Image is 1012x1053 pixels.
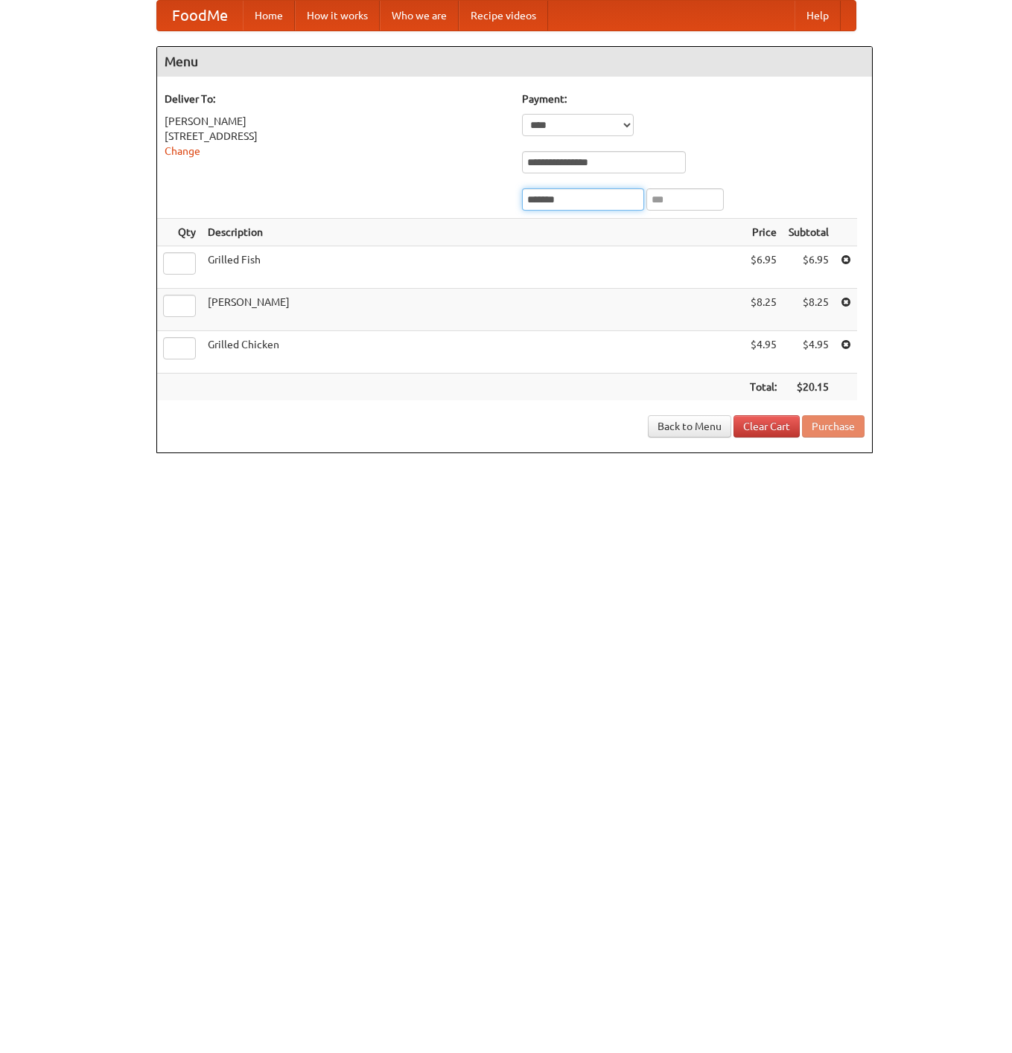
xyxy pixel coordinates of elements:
[783,331,835,374] td: $4.95
[202,289,744,331] td: [PERSON_NAME]
[783,246,835,289] td: $6.95
[165,114,507,129] div: [PERSON_NAME]
[744,331,783,374] td: $4.95
[744,246,783,289] td: $6.95
[157,1,243,31] a: FoodMe
[202,246,744,289] td: Grilled Fish
[783,289,835,331] td: $8.25
[157,219,202,246] th: Qty
[165,92,507,106] h5: Deliver To:
[202,219,744,246] th: Description
[295,1,380,31] a: How it works
[202,331,744,374] td: Grilled Chicken
[783,219,835,246] th: Subtotal
[795,1,841,31] a: Help
[744,289,783,331] td: $8.25
[459,1,548,31] a: Recipe videos
[165,129,507,144] div: [STREET_ADDRESS]
[802,415,865,438] button: Purchase
[522,92,865,106] h5: Payment:
[648,415,731,438] a: Back to Menu
[157,47,872,77] h4: Menu
[744,374,783,401] th: Total:
[165,145,200,157] a: Change
[243,1,295,31] a: Home
[380,1,459,31] a: Who we are
[744,219,783,246] th: Price
[733,415,800,438] a: Clear Cart
[783,374,835,401] th: $20.15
